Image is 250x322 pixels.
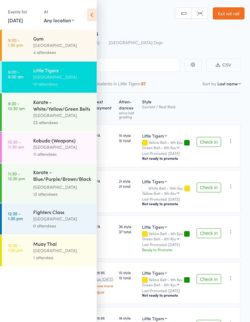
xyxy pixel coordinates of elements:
div: 11 attendees [33,151,91,158]
div: 87 [141,81,146,86]
div: Muay Thai [33,240,91,247]
div: Little Tigers [142,315,164,321]
span: 15 style [119,270,137,275]
span: [GEOGRAPHIC_DATA] Dojo [109,39,162,45]
a: 12:30 -1:30 pmFighters Class[GEOGRAPHIC_DATA]0 attendees [2,203,97,234]
a: 10:30 -11:30 amKobudo (Weapons)[GEOGRAPHIC_DATA]11 attendees [2,132,97,163]
a: Show more [94,284,114,288]
div: 4 attendees [33,49,91,56]
div: Little Tigers [142,133,164,139]
time: 9:00 - 1:30 pm [8,38,23,47]
div: [GEOGRAPHIC_DATA] [33,144,91,151]
div: Events for [8,7,38,17]
a: Adjust [94,290,114,294]
div: At [44,7,74,17]
span: 21 total [119,184,137,189]
a: 9:30 -10:30 amKarate - White/Yellow/Green Belts[GEOGRAPHIC_DATA]23 attendees [2,93,97,131]
div: Not ready to promote [142,293,192,298]
div: Kobudo (Weapons) [33,137,91,144]
div: 13 attendees [33,191,91,198]
div: 10 attendees [33,80,91,88]
div: Not ready to promote [142,156,192,161]
div: Any location [44,17,74,23]
label: Sort by [202,80,216,87]
div: Yellow Belt - 9th Kyu [142,191,176,195]
div: Last name [217,80,238,87]
time: 10:30 - 11:30 am [8,139,24,149]
div: Current / Next Rank [142,105,192,109]
div: Yellow Belt - 9th Kyu [142,140,192,149]
button: Other students in Little Tigers87 [84,78,146,92]
span: 37 total [119,229,137,234]
div: 23 attendees [33,119,91,126]
div: N/A [94,178,114,184]
div: [GEOGRAPHIC_DATA] [33,215,91,222]
div: Yellow Belt - 9th Kyu [142,277,192,287]
div: White Belt - 10th Kyu [142,186,192,195]
a: [DATE] [8,17,23,23]
span: 18 style [119,315,137,320]
div: [GEOGRAPHIC_DATA] [33,42,91,49]
div: Green Belt - 8th Kyu [142,237,176,241]
small: Last Promoted: [DATE] [142,288,192,293]
time: 11:30 - 12:30 pm [8,171,25,181]
span: 15 total [119,275,137,280]
div: [GEOGRAPHIC_DATA] [33,73,91,80]
span: 15 total [119,138,137,143]
time: 12:30 - 1:30 pm [8,243,23,252]
a: Exit roll call [213,7,245,20]
div: Little Tigers [142,178,164,184]
div: Green Belt - 8th Kyu [142,283,176,287]
a: 9:00 -9:30 amLittle Tigers[GEOGRAPHIC_DATA]10 attendees [2,62,97,93]
div: Little Tigers [142,224,164,230]
a: 11:30 -12:30 pmKarate - Blue/Purple/Brown/Black Belts[GEOGRAPHIC_DATA]13 attendees [2,163,97,203]
div: [GEOGRAPHIC_DATA] [33,184,91,191]
div: 1 attendee [33,254,91,261]
div: Not ready to promote [142,201,192,206]
div: since last grading [119,111,137,119]
button: Check in [197,137,221,147]
span: 36 style [119,224,137,229]
div: Next Payment [91,95,116,122]
div: Karate - White/Yellow/Green Belts [33,98,91,112]
time: 12:30 - 1:30 pm [8,211,23,221]
small: Last Promoted: [DATE] [142,151,192,156]
button: CSV [206,59,241,72]
small: Last Promoted: [DATE] [142,242,192,247]
div: 0 attendees [33,222,91,229]
small: Last Promoted: [DATE] [142,197,192,201]
button: Check in [197,228,221,238]
a: 12:30 -1:30 pmMuay Thai[GEOGRAPHIC_DATA]1 attendee [2,235,97,266]
div: [GEOGRAPHIC_DATA] [33,247,91,254]
small: Due [DATE] [94,277,114,281]
div: Little Tigers [142,270,164,276]
div: Ready to Promote [142,247,192,252]
div: Yellow Belt - 9th Kyu [142,231,192,241]
button: Check in [197,183,221,192]
div: N/A [94,133,114,138]
span: 21 style [119,178,137,184]
time: 9:00 - 9:30 am [8,69,23,79]
div: Fighters Class [33,209,91,215]
div: N/A [94,224,114,229]
div: Little Tigers [33,67,91,73]
div: Karate - Blue/Purple/Brown/Black Belts [33,169,91,184]
div: Green Belt - 8th Kyu [142,145,176,149]
button: Check in [197,274,221,284]
span: 15 style [119,133,137,138]
div: Atten­dances [116,95,140,122]
div: Style [140,95,194,122]
div: [GEOGRAPHIC_DATA] [33,112,91,119]
div: Gym [33,35,91,42]
div: $29.95 [94,270,114,294]
time: 9:30 - 10:30 am [8,101,25,111]
a: 9:00 -1:30 pmGym[GEOGRAPHIC_DATA]4 attendees [2,30,97,61]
